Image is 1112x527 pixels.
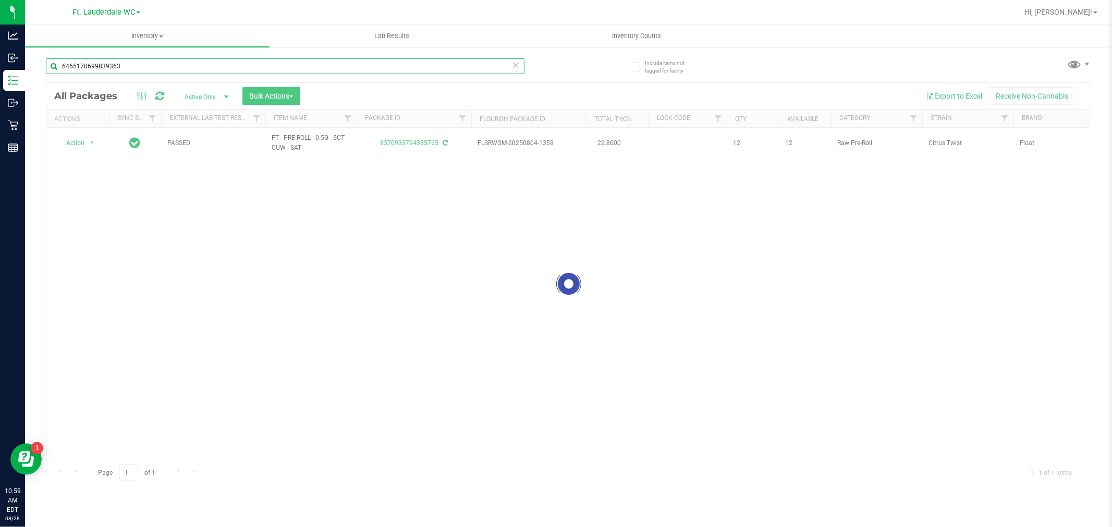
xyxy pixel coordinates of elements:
span: Include items not tagged for facility [645,59,697,75]
span: Ft. Lauderdale WC [72,8,135,17]
a: Inventory [25,25,270,47]
inline-svg: Reports [8,142,18,153]
input: Search Package ID, Item Name, SKU, Lot or Part Number... [46,58,524,74]
a: Lab Results [270,25,514,47]
inline-svg: Inventory [8,75,18,86]
iframe: Resource center unread badge [31,442,43,454]
span: Lab Results [360,31,423,41]
inline-svg: Inbound [8,53,18,63]
inline-svg: Analytics [8,30,18,41]
span: Clear [512,58,520,72]
p: 10:59 AM EDT [5,486,20,514]
iframe: Resource center [10,444,42,475]
p: 08/28 [5,514,20,522]
span: Inventory [25,31,270,41]
span: Hi, [PERSON_NAME]! [1024,8,1092,16]
a: Inventory Counts [514,25,759,47]
span: Inventory Counts [598,31,675,41]
inline-svg: Retail [8,120,18,130]
inline-svg: Outbound [8,98,18,108]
